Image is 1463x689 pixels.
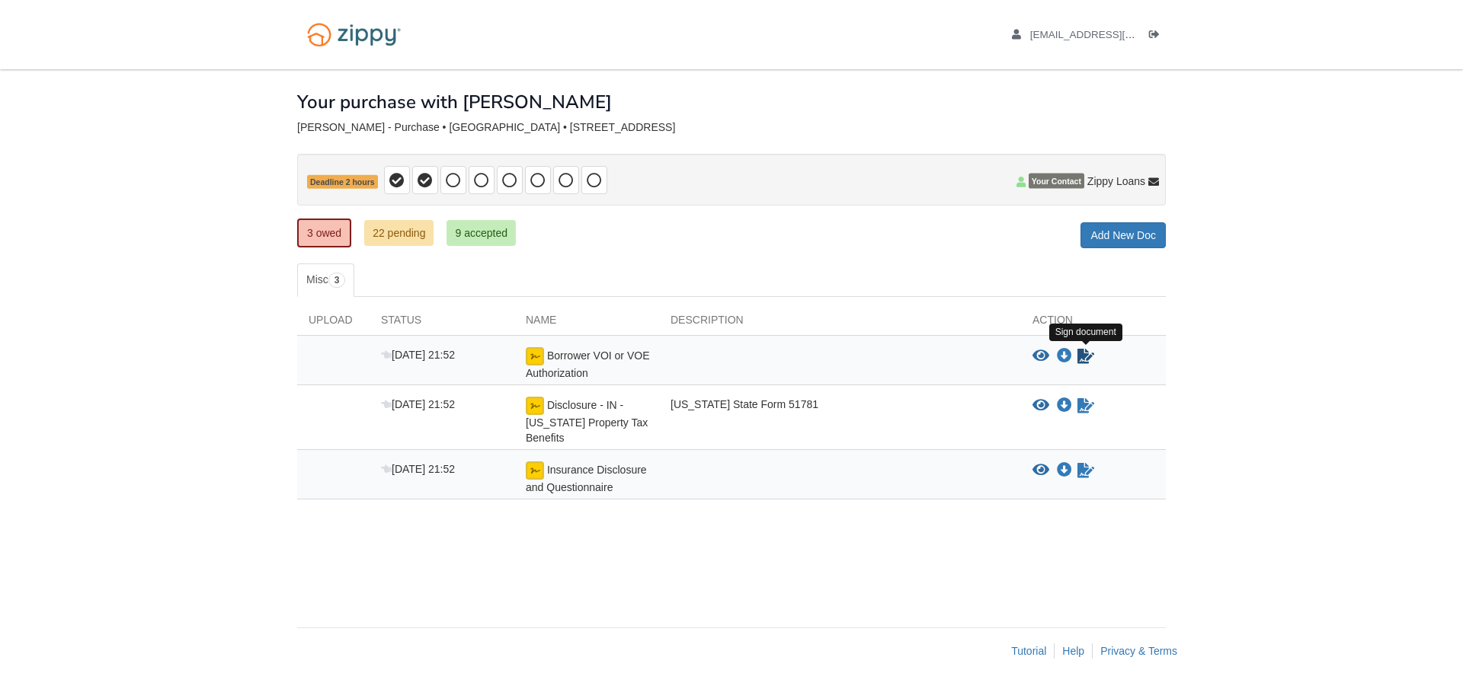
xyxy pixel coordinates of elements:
img: Logo [297,15,411,54]
a: Help [1062,645,1084,657]
h1: Your purchase with [PERSON_NAME] [297,92,612,112]
a: Tutorial [1011,645,1046,657]
span: Zippy Loans [1087,174,1145,189]
a: 3 owed [297,219,351,247]
span: [DATE] 21:52 [381,398,455,410]
a: Add New Doc [1080,222,1166,248]
button: View Disclosure - IN - Indiana Property Tax Benefits [1032,398,1049,413]
div: Description [659,312,1021,335]
div: Status [370,312,514,335]
div: [US_STATE] State Form 51781 [659,397,1021,445]
div: [PERSON_NAME] - Purchase • [GEOGRAPHIC_DATA] • [STREET_ADDRESS] [297,121,1166,134]
img: Ready for you to esign [526,461,544,480]
div: Action [1021,312,1166,335]
a: edit profile [1012,29,1205,44]
a: Sign Form [1076,397,1096,415]
a: 9 accepted [447,220,516,246]
a: Download Borrower VOI or VOE Authorization [1057,350,1072,362]
img: Ready for you to esign [526,347,544,365]
a: Sign Form [1076,461,1096,480]
a: Sign Form [1076,347,1096,365]
a: Privacy & Terms [1100,645,1177,657]
a: Download Insurance Disclosure and Questionnaire [1057,464,1072,477]
span: [DATE] 21:52 [381,349,455,361]
span: 3 [328,273,346,288]
a: Log out [1149,29,1166,44]
img: Ready for you to esign [526,397,544,415]
a: 22 pending [364,220,434,246]
button: View Borrower VOI or VOE Authorization [1032,349,1049,364]
a: Download Disclosure - IN - Indiana Property Tax Benefits [1057,400,1072,412]
span: Borrower VOI or VOE Authorization [526,349,649,379]
span: [DATE] 21:52 [381,463,455,475]
div: Upload [297,312,370,335]
div: Sign document [1049,324,1122,341]
span: Your Contact [1029,174,1084,189]
span: Insurance Disclosure and Questionnaire [526,464,647,493]
span: dcleman86@gmail.com [1030,29,1205,40]
div: Name [514,312,659,335]
span: Disclosure - IN - [US_STATE] Property Tax Benefits [526,399,648,444]
button: View Insurance Disclosure and Questionnaire [1032,463,1049,478]
a: Misc [297,263,354,297]
span: Deadline 2 hours [307,175,378,190]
